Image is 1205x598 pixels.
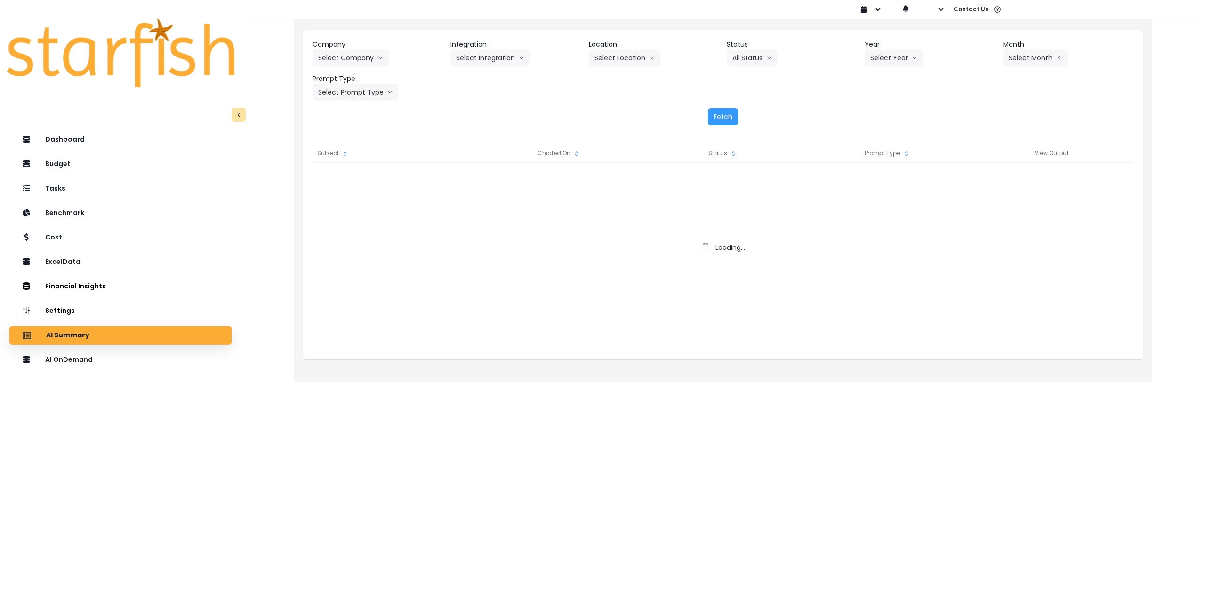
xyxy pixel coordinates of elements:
[313,40,443,49] header: Company
[46,331,89,340] p: AI Summary
[313,74,443,84] header: Prompt Type
[730,150,737,158] svg: sort
[45,209,84,217] p: Benchmark
[9,302,232,320] button: Settings
[9,155,232,174] button: Budget
[341,150,349,158] svg: sort
[715,243,745,252] span: Loading...
[45,184,65,192] p: Tasks
[9,204,232,223] button: Benchmark
[45,356,93,364] p: AI OnDemand
[573,150,580,158] svg: sort
[708,108,738,125] button: Fetch
[865,40,995,49] header: Year
[9,179,232,198] button: Tasks
[519,53,524,63] svg: arrow down line
[9,253,232,271] button: ExcelData
[1003,40,1133,49] header: Month
[313,49,389,66] button: Select Companyarrow down line
[902,150,910,158] svg: sort
[1056,53,1062,63] svg: arrow left line
[805,144,969,163] div: Prompt Type
[727,49,778,66] button: All Statusarrow down line
[912,53,917,63] svg: arrow down line
[969,144,1133,163] div: View Output
[649,53,655,63] svg: arrow down line
[477,144,641,163] div: Created On
[378,53,383,63] svg: arrow down line
[45,160,71,168] p: Budget
[313,144,476,163] div: Subject
[641,144,805,163] div: Status
[9,228,232,247] button: Cost
[589,49,660,66] button: Select Locationarrow down line
[9,130,232,149] button: Dashboard
[9,351,232,369] button: AI OnDemand
[727,40,857,49] header: Status
[9,326,232,345] button: AI Summary
[45,258,80,266] p: ExcelData
[9,277,232,296] button: Financial Insights
[450,49,530,66] button: Select Integrationarrow down line
[766,53,772,63] svg: arrow down line
[865,49,923,66] button: Select Yeararrow down line
[450,40,581,49] header: Integration
[589,40,719,49] header: Location
[45,233,62,241] p: Cost
[387,88,393,97] svg: arrow down line
[1003,49,1068,66] button: Select Montharrow left line
[45,136,85,144] p: Dashboard
[313,84,399,101] button: Select Prompt Typearrow down line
